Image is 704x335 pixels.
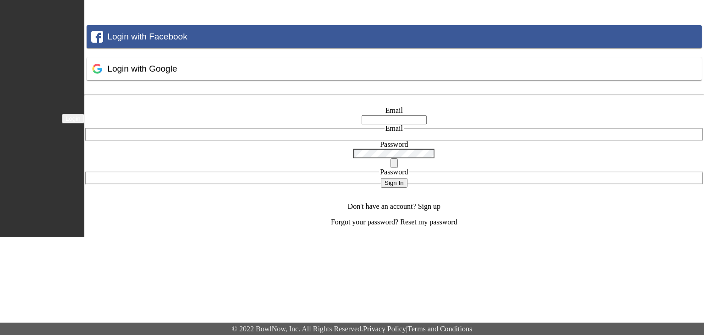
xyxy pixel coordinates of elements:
[385,106,403,114] label: Email
[407,325,472,333] a: Terms and Conditions
[87,25,702,48] button: Login with Facebook
[87,57,702,80] button: Login with Google
[390,158,398,168] button: toggle password visibility
[84,202,704,211] p: Don't have an account?
[418,202,440,210] a: Sign up
[62,114,84,123] button: Login
[232,325,363,333] span: © 2022 BowlNow, Inc. All Rights Reserved.
[107,64,177,73] span: Login with Google
[380,140,408,148] label: Password
[5,113,55,123] img: logo
[381,178,407,188] button: Sign In
[380,168,408,176] span: Password
[84,218,704,226] p: Forgot your password?
[363,325,406,333] a: Privacy Policy
[107,32,187,41] span: Login with Facebook
[385,124,403,132] span: Email
[400,218,457,226] a: Reset my password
